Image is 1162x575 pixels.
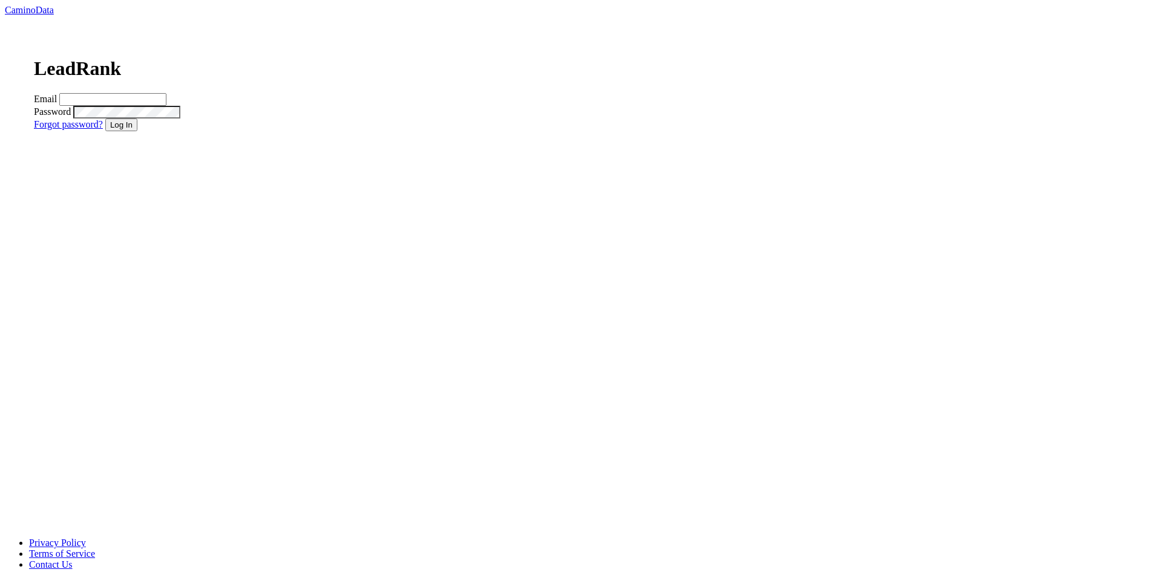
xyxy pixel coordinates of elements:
label: Email [34,94,57,104]
a: Privacy Policy [29,538,86,548]
a: Terms of Service [29,548,95,559]
a: CaminoData [5,5,54,15]
label: Password [34,106,71,117]
button: Log In [105,119,137,131]
a: Forgot password? [34,119,103,129]
h1: LeadRank [34,57,397,80]
a: Contact Us [29,559,73,570]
